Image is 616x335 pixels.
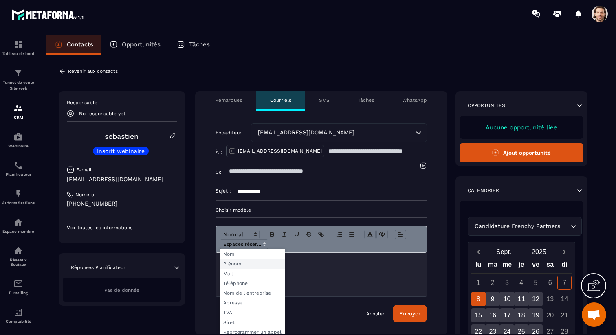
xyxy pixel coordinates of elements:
[471,259,485,273] div: lu
[557,259,572,273] div: di
[543,308,557,322] div: 20
[216,149,222,155] p: À :
[528,292,543,306] div: 12
[468,124,576,131] p: Aucune opportunité liée
[557,292,572,306] div: 14
[215,97,242,103] p: Remarques
[486,276,500,290] div: 2
[67,224,177,231] p: Voir toutes les informations
[11,7,85,22] img: logo
[500,259,514,273] div: me
[2,97,35,126] a: formationformationCRM
[486,259,500,273] div: ma
[2,201,35,205] p: Automatisations
[356,128,414,137] input: Search for option
[67,99,177,106] p: Responsable
[2,273,35,301] a: emailemailE-mailing
[393,305,427,322] button: Envoyer
[486,245,521,259] button: Open months overlay
[270,97,291,103] p: Courriels
[557,246,572,257] button: Next month
[2,115,35,120] p: CRM
[514,259,528,273] div: je
[216,207,427,213] p: Choisir modèle
[13,189,23,199] img: automations
[216,188,231,194] p: Sujet :
[13,160,23,170] img: scheduler
[101,35,169,55] a: Opportunités
[13,39,23,49] img: formation
[543,259,557,273] div: sa
[13,217,23,227] img: automations
[2,51,35,56] p: Tableau de bord
[402,97,427,103] p: WhatsApp
[514,276,528,290] div: 4
[528,276,543,290] div: 5
[2,33,35,62] a: formationformationTableau de bord
[582,302,606,327] a: Ouvrir le chat
[13,246,23,256] img: social-network
[528,259,543,273] div: ve
[521,245,557,259] button: Open years overlay
[67,41,93,48] p: Contacts
[216,169,225,175] p: Cc :
[256,128,356,137] span: [EMAIL_ADDRESS][DOMAIN_NAME]
[13,279,23,289] img: email
[216,129,245,136] p: Expéditeur :
[67,175,177,183] p: [EMAIL_ADDRESS][DOMAIN_NAME]
[514,308,528,322] div: 18
[2,258,35,267] p: Réseaux Sociaux
[76,166,92,173] p: E-mail
[13,132,23,142] img: automations
[486,308,500,322] div: 16
[2,229,35,234] p: Espace membre
[358,97,374,103] p: Tâches
[473,222,562,231] span: Candidature Frenchy Partners
[471,246,486,257] button: Previous month
[2,291,35,295] p: E-mailing
[543,292,557,306] div: 13
[500,276,514,290] div: 3
[46,35,101,55] a: Contacts
[319,97,330,103] p: SMS
[251,123,427,142] div: Search for option
[2,211,35,240] a: automationsautomationsEspace membre
[543,276,557,290] div: 6
[13,307,23,317] img: accountant
[366,311,385,317] a: Annuler
[2,240,35,273] a: social-networksocial-networkRéseaux Sociaux
[122,41,161,48] p: Opportunités
[105,132,139,140] a: sebastien
[2,144,35,148] p: Webinaire
[460,143,584,162] button: Ajout opportunité
[2,154,35,183] a: schedulerschedulerPlanificateur
[75,191,94,198] p: Numéro
[79,111,125,116] p: No responsable yet
[557,308,572,322] div: 21
[13,68,23,78] img: formation
[2,172,35,177] p: Planificateur
[471,292,486,306] div: 8
[557,276,572,290] div: 7
[2,301,35,330] a: accountantaccountantComptabilité
[67,200,177,208] p: [PHONE_NUMBER]
[528,308,543,322] div: 19
[97,148,145,154] p: Inscrit webinaire
[2,126,35,154] a: automationsautomationsWebinaire
[68,68,118,74] p: Revenir aux contacts
[2,319,35,324] p: Comptabilité
[514,292,528,306] div: 11
[2,80,35,91] p: Tunnel de vente Site web
[562,222,568,231] input: Search for option
[471,276,486,290] div: 1
[2,62,35,97] a: formationformationTunnel de vente Site web
[169,35,218,55] a: Tâches
[189,41,210,48] p: Tâches
[471,308,486,322] div: 15
[500,308,514,322] div: 17
[2,183,35,211] a: automationsautomationsAutomatisations
[468,217,582,236] div: Search for option
[71,264,125,271] p: Réponses Planificateur
[468,187,499,194] p: Calendrier
[238,148,322,154] p: [EMAIL_ADDRESS][DOMAIN_NAME]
